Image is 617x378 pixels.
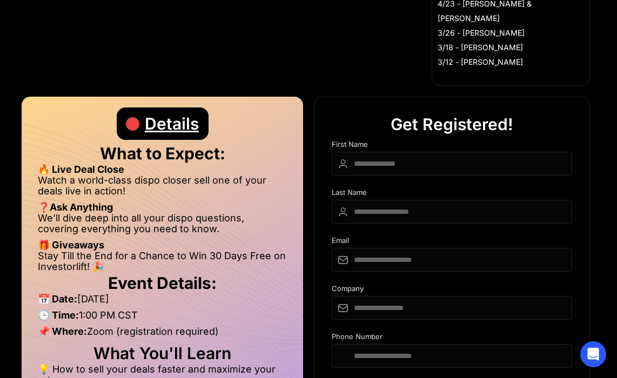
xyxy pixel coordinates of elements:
[332,188,572,200] div: Last Name
[38,309,79,321] strong: 🕒 Time:
[391,108,513,140] div: Get Registered!
[38,294,287,310] li: [DATE]
[145,107,199,140] div: Details
[100,144,225,163] strong: What to Expect:
[38,164,124,175] strong: 🔥 Live Deal Close
[580,341,606,367] div: Open Intercom Messenger
[332,140,572,152] div: First Name
[38,213,287,240] li: We’ll dive deep into all your dispo questions, covering everything you need to know.
[38,201,113,213] strong: ❓Ask Anything
[332,333,572,344] div: Phone Number
[332,237,572,248] div: Email
[108,273,217,293] strong: Event Details:
[38,251,287,272] li: Stay Till the End for a Chance to Win 30 Days Free on Investorlift! 🎉
[38,310,287,326] li: 1:00 PM CST
[38,175,287,202] li: Watch a world-class dispo closer sell one of your deals live in action!
[38,348,287,359] h2: What You'll Learn
[38,326,87,337] strong: 📌 Where:
[38,326,287,342] li: Zoom (registration required)
[332,285,572,296] div: Company
[38,239,104,251] strong: 🎁 Giveaways
[38,293,77,305] strong: 📅 Date:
